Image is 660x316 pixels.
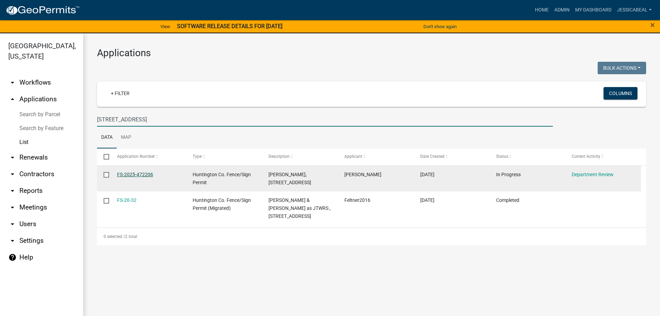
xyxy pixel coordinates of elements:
span: Applicant [344,154,362,159]
span: Current Activity [572,154,600,159]
datatable-header-cell: Type [186,148,262,165]
span: 09/02/2025 [420,172,434,177]
span: Holderman, Mark A Jr., 129 S Market St, Fence [269,172,311,185]
datatable-header-cell: Select [97,148,110,165]
span: Application Number [117,154,155,159]
button: Close [650,21,655,29]
button: Columns [604,87,637,100]
span: Huntington Co. Fence/Sign Permit (Migrated) [193,197,251,211]
datatable-header-cell: Status [489,148,565,165]
i: help [8,253,17,262]
a: FS-20-32 [117,197,137,203]
span: Type [193,154,202,159]
a: Department Review [572,172,614,177]
i: arrow_drop_down [8,237,17,245]
a: Admin [552,3,572,17]
span: × [650,20,655,30]
strong: SOFTWARE RELEASE DETAILS FOR [DATE] [177,23,282,29]
a: Data [97,127,117,149]
button: Bulk Actions [598,62,646,74]
span: Status [496,154,508,159]
span: 0 selected / [104,234,125,239]
i: arrow_drop_down [8,187,17,195]
a: My Dashboard [572,3,614,17]
span: Completed [496,197,519,203]
i: arrow_drop_down [8,78,17,87]
input: Search for applications [97,112,553,127]
datatable-header-cell: Applicant [338,148,414,165]
span: 06/11/2020 [420,197,434,203]
a: Home [532,3,552,17]
div: 2 total [97,228,646,245]
button: Don't show again [421,21,459,32]
span: Feltner2016 [344,197,370,203]
a: + Filter [105,87,135,100]
a: Map [117,127,135,149]
span: mark holderman [344,172,381,177]
datatable-header-cell: Current Activity [565,148,641,165]
a: FS-2025-472206 [117,172,153,177]
span: Huntington Co. Fence/Sign Permit [193,172,251,185]
i: arrow_drop_down [8,203,17,212]
datatable-header-cell: Date Created [414,148,490,165]
span: In Progress [496,172,521,177]
span: Thornsbury, Denny & Melissa L Rasmussen as JTWRS , 129 S MARKET ST , Fence [269,197,331,219]
datatable-header-cell: Application Number [110,148,186,165]
a: View [158,21,173,32]
a: JessicaBeal [614,3,654,17]
span: Description [269,154,290,159]
i: arrow_drop_down [8,153,17,162]
i: arrow_drop_down [8,220,17,228]
datatable-header-cell: Description [262,148,338,165]
i: arrow_drop_down [8,170,17,178]
span: Date Created [420,154,445,159]
h3: Applications [97,47,646,59]
i: arrow_drop_up [8,95,17,103]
